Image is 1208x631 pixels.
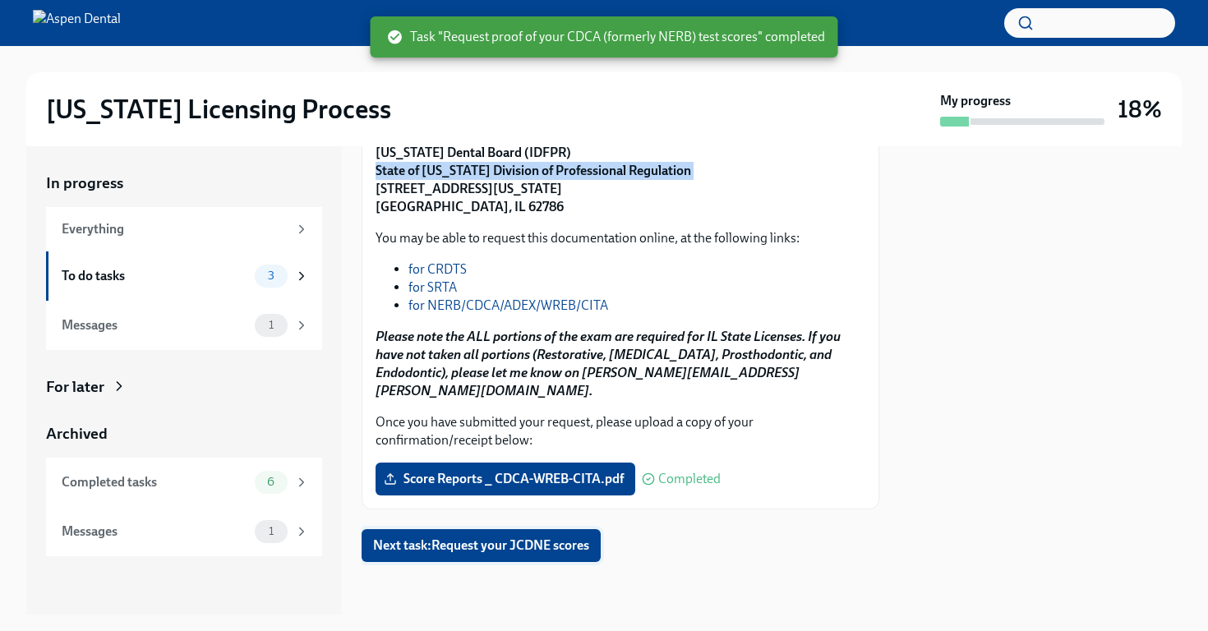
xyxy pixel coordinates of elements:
[376,329,841,398] strong: Please note the ALL portions of the exam are required for IL State Licenses. If you have not take...
[46,251,322,301] a: To do tasks3
[376,413,865,449] p: Once you have submitted your request, please upload a copy of your confirmation/receipt below:
[259,525,284,537] span: 1
[376,463,635,495] label: Score Reports _ CDCA-WREB-CITA.pdf
[257,476,284,488] span: 6
[258,269,284,282] span: 3
[33,10,121,36] img: Aspen Dental
[46,173,322,194] a: In progress
[940,92,1011,110] strong: My progress
[46,458,322,507] a: Completed tasks6
[46,93,391,126] h2: [US_STATE] Licensing Process
[408,279,457,295] a: for SRTA
[62,523,248,541] div: Messages
[46,301,322,350] a: Messages1
[373,537,589,554] span: Next task : Request your JCDNE scores
[362,529,601,562] button: Next task:Request your JCDNE scores
[408,297,608,313] a: for NERB/CDCA/ADEX/WREB/CITA
[46,207,322,251] a: Everything
[46,376,104,398] div: For later
[259,319,284,331] span: 1
[387,471,624,487] span: Score Reports _ CDCA-WREB-CITA.pdf
[1118,94,1162,124] h3: 18%
[62,267,248,285] div: To do tasks
[387,28,825,46] span: Task "Request proof of your CDCA (formerly NERB) test scores" completed
[46,376,322,398] a: For later
[46,507,322,556] a: Messages1
[658,472,721,486] span: Completed
[376,229,865,247] p: You may be able to request this documentation online, at the following links:
[408,261,467,277] a: for CRDTS
[62,220,288,238] div: Everything
[46,423,322,444] a: Archived
[62,473,248,491] div: Completed tasks
[62,316,248,334] div: Messages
